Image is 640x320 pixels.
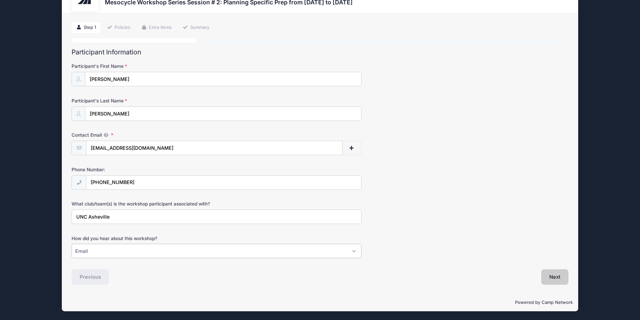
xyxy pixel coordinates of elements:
[72,63,237,70] label: Participant's First Name
[67,299,573,306] p: Powered by Camp Network
[72,97,237,104] label: Participant's Last Name
[86,141,342,155] input: email@email.com
[72,166,237,173] label: Phone Number:
[178,22,214,33] a: Summary
[72,22,100,33] a: Step 1
[102,22,135,33] a: Policies
[85,72,361,86] input: Participant's First Name
[72,235,237,242] label: How did you hear about this workshop?
[541,269,568,285] button: Next
[137,22,176,33] a: Extra Items
[72,132,237,138] label: Contact Email
[72,48,568,56] h2: Participant Information
[72,200,237,207] label: What club/team(s) is the workshop participant associated with?
[85,106,361,121] input: Participant's Last Name
[86,175,361,190] input: (xxx) xxx-xxxx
